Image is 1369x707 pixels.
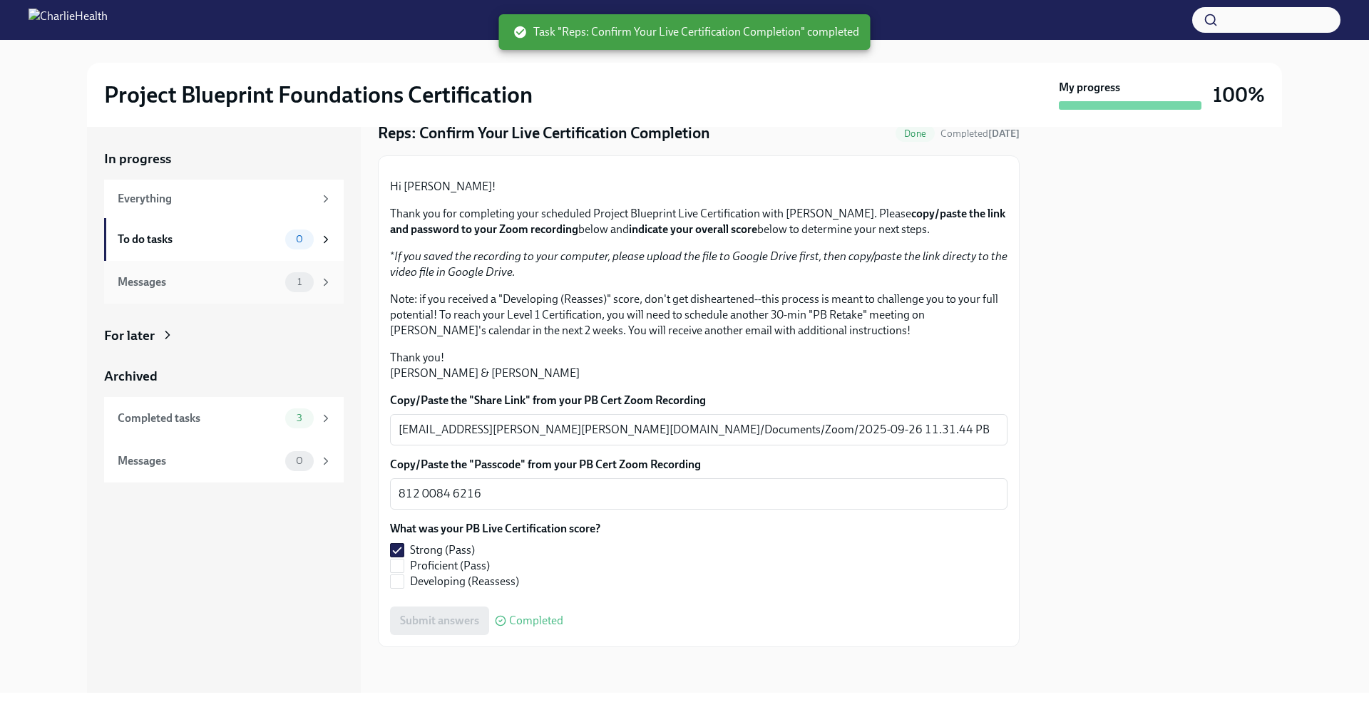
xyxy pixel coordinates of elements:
[287,455,312,466] span: 0
[118,191,314,207] div: Everything
[378,123,710,144] h4: Reps: Confirm Your Live Certification Completion
[390,291,1007,339] p: Note: if you received a "Developing (Reasses)" score, don't get disheartened--this process is mea...
[1059,80,1120,96] strong: My progress
[287,234,312,244] span: 0
[104,150,344,168] a: In progress
[104,180,344,218] a: Everything
[410,574,519,589] span: Developing (Reassess)
[104,326,344,345] a: For later
[629,222,757,236] strong: indicate your overall score
[390,393,1007,408] label: Copy/Paste the "Share Link" from your PB Cert Zoom Recording
[390,249,1007,279] em: If you saved the recording to your computer, please upload the file to Google Drive first, then c...
[288,413,311,423] span: 3
[390,350,1007,381] p: Thank you! [PERSON_NAME] & [PERSON_NAME]
[513,24,859,40] span: Task "Reps: Confirm Your Live Certification Completion" completed
[118,411,280,426] div: Completed tasks
[988,128,1020,140] strong: [DATE]
[289,277,310,287] span: 1
[104,261,344,304] a: Messages1
[390,179,1007,195] p: Hi [PERSON_NAME]!
[390,521,600,537] label: What was your PB Live Certification score?
[104,440,344,482] a: Messages0
[104,218,344,261] a: To do tasks0
[104,397,344,440] a: Completed tasks3
[896,128,935,139] span: Done
[104,81,533,109] h2: Project Blueprint Foundations Certification
[104,326,155,345] div: For later
[399,485,999,502] textarea: 812 0084 6216
[940,128,1020,140] span: Completed
[509,615,563,626] span: Completed
[940,127,1020,140] span: September 29th, 2025 10:10
[1213,82,1265,108] h3: 100%
[410,558,490,574] span: Proficient (Pass)
[29,9,108,31] img: CharlieHealth
[410,542,475,558] span: Strong (Pass)
[118,274,280,290] div: Messages
[104,367,344,386] a: Archived
[399,421,999,438] textarea: [EMAIL_ADDRESS][PERSON_NAME][PERSON_NAME][DOMAIN_NAME]/Documents/Zoom/2025-09-26 11.31.44 PB Live...
[118,232,280,247] div: To do tasks
[118,453,280,469] div: Messages
[390,457,1007,473] label: Copy/Paste the "Passcode" from your PB Cert Zoom Recording
[390,206,1007,237] p: Thank you for completing your scheduled Project Blueprint Live Certification with [PERSON_NAME]. ...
